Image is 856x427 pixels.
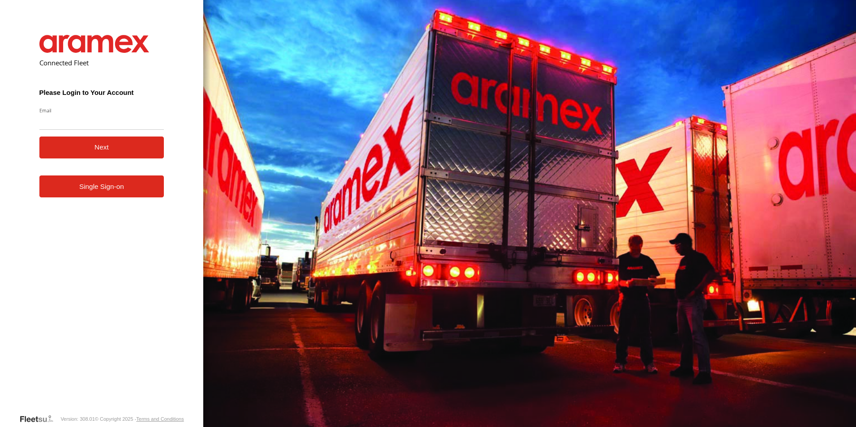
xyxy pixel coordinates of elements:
[39,58,164,67] h2: Connected Fleet
[60,416,94,422] div: Version: 308.01
[39,137,164,158] button: Next
[19,414,60,423] a: Visit our Website
[39,89,164,96] h3: Please Login to Your Account
[39,175,164,197] a: Single Sign-on
[39,107,164,114] label: Email
[95,416,184,422] div: © Copyright 2025 -
[136,416,184,422] a: Terms and Conditions
[39,35,150,53] img: Aramex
